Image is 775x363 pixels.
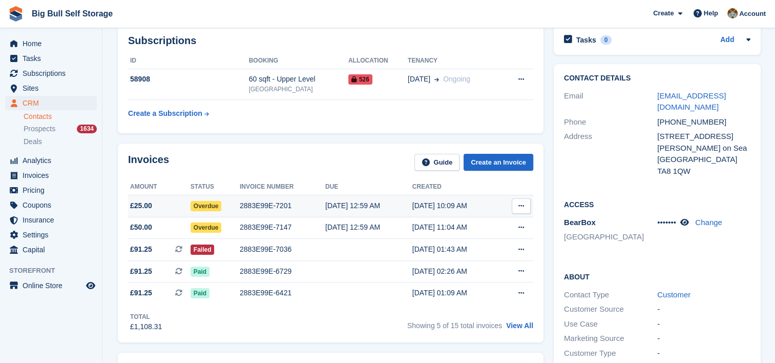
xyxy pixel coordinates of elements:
span: Tasks [23,51,84,66]
span: Prospects [24,124,55,134]
span: Paid [191,288,210,298]
span: Subscriptions [23,66,84,80]
span: Deals [24,137,42,147]
a: Prospects 1634 [24,124,97,134]
div: Total [130,312,162,321]
span: Invoices [23,168,84,183]
div: Customer Type [564,348,657,359]
span: Storefront [9,266,102,276]
div: Marketing Source [564,333,657,345]
a: Guide [414,154,459,171]
span: Overdue [191,201,222,211]
a: menu [5,213,97,227]
div: [GEOGRAPHIC_DATA] [249,85,348,94]
th: ID [128,53,249,69]
a: [EMAIL_ADDRESS][DOMAIN_NAME] [657,91,726,112]
div: £1,108.31 [130,321,162,332]
a: menu [5,198,97,212]
div: Create a Subscription [128,108,202,119]
div: Email [564,90,657,113]
span: Failed [191,245,215,255]
span: £91.25 [130,266,152,277]
div: 2883E99E-6729 [240,266,325,277]
div: TA8 1QW [657,166,750,177]
div: [DATE] 02:26 AM [412,266,499,277]
span: Create [653,8,674,18]
a: Contacts [24,112,97,122]
div: Phone [564,116,657,128]
div: - [657,333,750,345]
a: menu [5,51,97,66]
h2: Access [564,199,750,209]
a: menu [5,243,97,257]
span: Showing 5 of 15 total invoices [407,321,502,330]
span: Ongoing [443,75,470,83]
a: menu [5,66,97,80]
span: Insurance [23,213,84,227]
a: menu [5,36,97,51]
span: Settings [23,228,84,242]
span: £91.25 [130,244,152,255]
div: - [657,318,750,330]
span: £50.00 [130,222,152,233]
span: Account [739,9,766,19]
h2: About [564,271,750,281]
a: menu [5,168,97,183]
span: Pricing [23,183,84,197]
a: Customer [657,290,690,299]
span: CRM [23,96,84,110]
div: Customer Source [564,304,657,315]
a: menu [5,228,97,242]
span: Home [23,36,84,51]
div: [GEOGRAPHIC_DATA] [657,154,750,166]
div: [PHONE_NUMBER] [657,116,750,128]
span: Coupons [23,198,84,212]
a: menu [5,81,97,95]
span: Paid [191,267,210,277]
th: Status [191,179,240,195]
span: Overdue [191,223,222,233]
div: [DATE] 11:04 AM [412,222,499,233]
div: 0 [600,35,612,45]
span: 526 [348,74,372,85]
div: 2883E99E-6421 [240,288,325,298]
span: ••••••• [657,218,676,227]
div: Address [564,131,657,177]
h2: Subscriptions [128,35,533,47]
div: Contact Type [564,289,657,301]
a: menu [5,96,97,110]
span: Capital [23,243,84,257]
a: Deals [24,136,97,147]
div: 2883E99E-7036 [240,244,325,255]
span: Online Store [23,278,84,293]
a: menu [5,278,97,293]
img: Mike Llewellen Palmer [727,8,738,18]
th: Booking [249,53,348,69]
a: Create an Invoice [464,154,533,171]
div: [DATE] 10:09 AM [412,200,499,211]
div: 60 sqft - Upper Level [249,74,348,85]
div: 58908 [128,74,249,85]
a: View All [506,321,533,330]
a: Add [720,34,734,46]
div: [DATE] 12:59 AM [325,200,412,211]
a: Change [695,218,722,227]
span: BearBox [564,218,596,227]
div: 1634 [77,125,97,133]
a: Big Bull Self Storage [28,5,117,22]
div: 2883E99E-7147 [240,222,325,233]
div: [DATE] 12:59 AM [325,222,412,233]
th: Created [412,179,499,195]
li: [GEOGRAPHIC_DATA] [564,231,657,243]
div: Use Case [564,318,657,330]
span: [DATE] [408,74,430,85]
th: Invoice number [240,179,325,195]
th: Allocation [348,53,408,69]
div: [STREET_ADDRESS] [657,131,750,143]
span: £25.00 [130,200,152,211]
div: 2883E99E-7201 [240,200,325,211]
div: [PERSON_NAME] on Sea [657,143,750,154]
img: stora-icon-8386f47178a22dfd0bd8f6a31ec36ba5ce8667c1dd55bd0f319d3a0aa187defe.svg [8,6,24,22]
div: [DATE] 01:43 AM [412,244,499,255]
th: Due [325,179,412,195]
